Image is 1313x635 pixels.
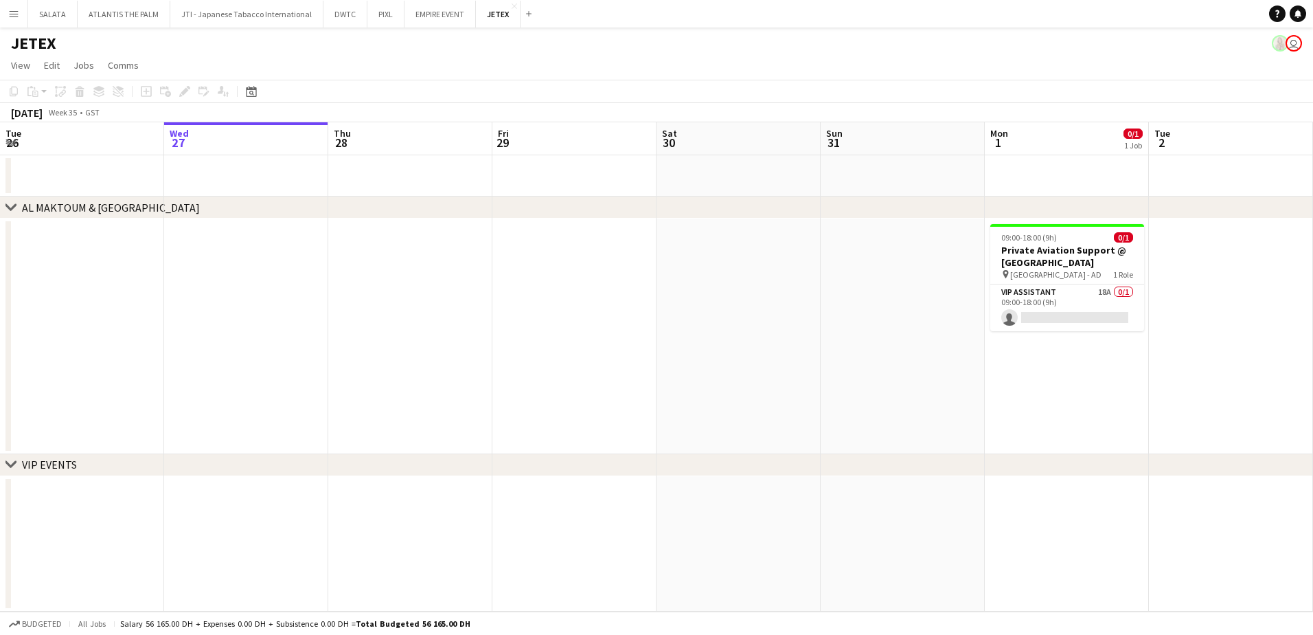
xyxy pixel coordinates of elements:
h3: Private Aviation Support @ [GEOGRAPHIC_DATA] [990,244,1144,269]
a: View [5,56,36,74]
button: PIXL [367,1,404,27]
span: 27 [168,135,189,151]
span: 0/1 [1123,129,1143,139]
span: Edit [44,59,60,71]
a: Edit [38,56,65,74]
span: Comms [108,59,139,71]
span: Budgeted [22,619,62,629]
span: Thu [334,127,351,140]
span: All jobs [76,619,109,629]
span: 09:00-18:00 (9h) [1001,232,1057,243]
span: [GEOGRAPHIC_DATA] - AD [1010,269,1101,280]
button: JTI - Japanese Tabacco International [170,1,323,27]
button: SALATA [28,1,78,27]
span: Tue [1154,127,1170,140]
div: Salary 56 165.00 DH + Expenses 0.00 DH + Subsistence 0.00 DH = [120,619,470,629]
app-user-avatar: Viviane Melatti [1272,35,1288,52]
div: 1 Job [1124,140,1142,151]
app-card-role: VIP Assistant18A0/109:00-18:00 (9h) [990,285,1144,331]
button: Budgeted [7,616,64,632]
span: 31 [824,135,843,151]
span: 29 [496,135,509,151]
app-user-avatar: Kerem Sungur [1286,35,1302,52]
span: View [11,59,30,71]
span: 30 [660,135,677,151]
span: Week 35 [45,107,80,118]
app-job-card: 09:00-18:00 (9h)0/1Private Aviation Support @ [GEOGRAPHIC_DATA] [GEOGRAPHIC_DATA] - AD1 RoleVIP A... [990,224,1144,331]
span: 26 [3,135,21,151]
h1: JETEX [11,33,56,54]
span: Tue [5,127,21,140]
a: Comms [102,56,144,74]
span: Mon [990,127,1008,140]
button: DWTC [323,1,367,27]
div: AL MAKTOUM & [GEOGRAPHIC_DATA] [22,201,200,214]
span: Wed [170,127,189,140]
span: Jobs [73,59,94,71]
span: Sun [826,127,843,140]
span: Sat [662,127,677,140]
span: Fri [498,127,509,140]
span: 1 Role [1113,269,1133,280]
span: 0/1 [1114,232,1133,243]
span: 28 [332,135,351,151]
button: ATLANTIS THE PALM [78,1,170,27]
span: 2 [1152,135,1170,151]
a: Jobs [68,56,100,74]
button: EMPIRE EVENT [404,1,476,27]
button: JETEX [476,1,521,27]
div: [DATE] [11,106,43,120]
span: Total Budgeted 56 165.00 DH [356,619,470,629]
div: VIP EVENTS [22,458,77,471]
div: GST [85,107,100,118]
span: 1 [988,135,1008,151]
